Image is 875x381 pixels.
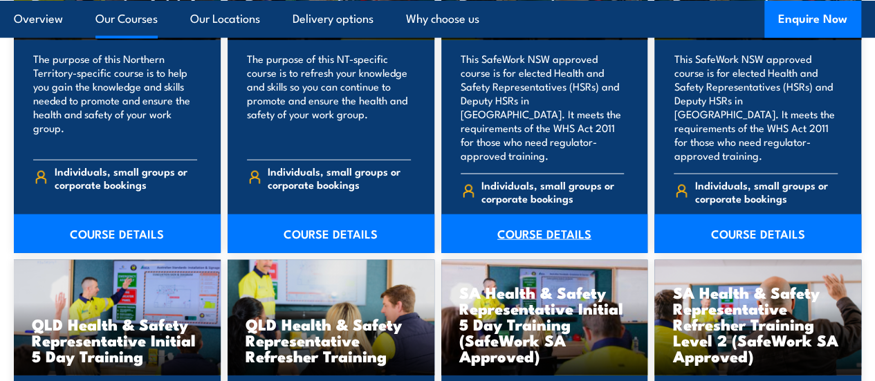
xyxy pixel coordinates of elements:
a: COURSE DETAILS [228,214,434,253]
p: This SafeWork NSW approved course is for elected Health and Safety Representatives (HSRs) and Dep... [674,52,838,162]
p: This SafeWork NSW approved course is for elected Health and Safety Representatives (HSRs) and Dep... [461,52,625,162]
span: Individuals, small groups or corporate bookings [695,178,838,205]
h3: SA Health & Safety Representative Refresher Training Level 2 (SafeWork SA Approved) [672,284,843,364]
h3: QLD Health & Safety Representative Initial 5 Day Training [32,316,203,364]
span: Individuals, small groups or corporate bookings [55,165,197,191]
h3: SA Health & Safety Representative Initial 5 Day Training (SafeWork SA Approved) [459,284,630,364]
h3: QLD Health & Safety Representative Refresher Training [246,316,416,364]
p: The purpose of this Northern Territory-specific course is to help you gain the knowledge and skil... [33,52,197,149]
span: Individuals, small groups or corporate bookings [268,165,410,191]
a: COURSE DETAILS [14,214,221,253]
p: The purpose of this NT-specific course is to refresh your knowledge and skills so you can continu... [247,52,411,149]
span: Individuals, small groups or corporate bookings [481,178,624,205]
a: COURSE DETAILS [441,214,648,253]
a: COURSE DETAILS [654,214,861,253]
